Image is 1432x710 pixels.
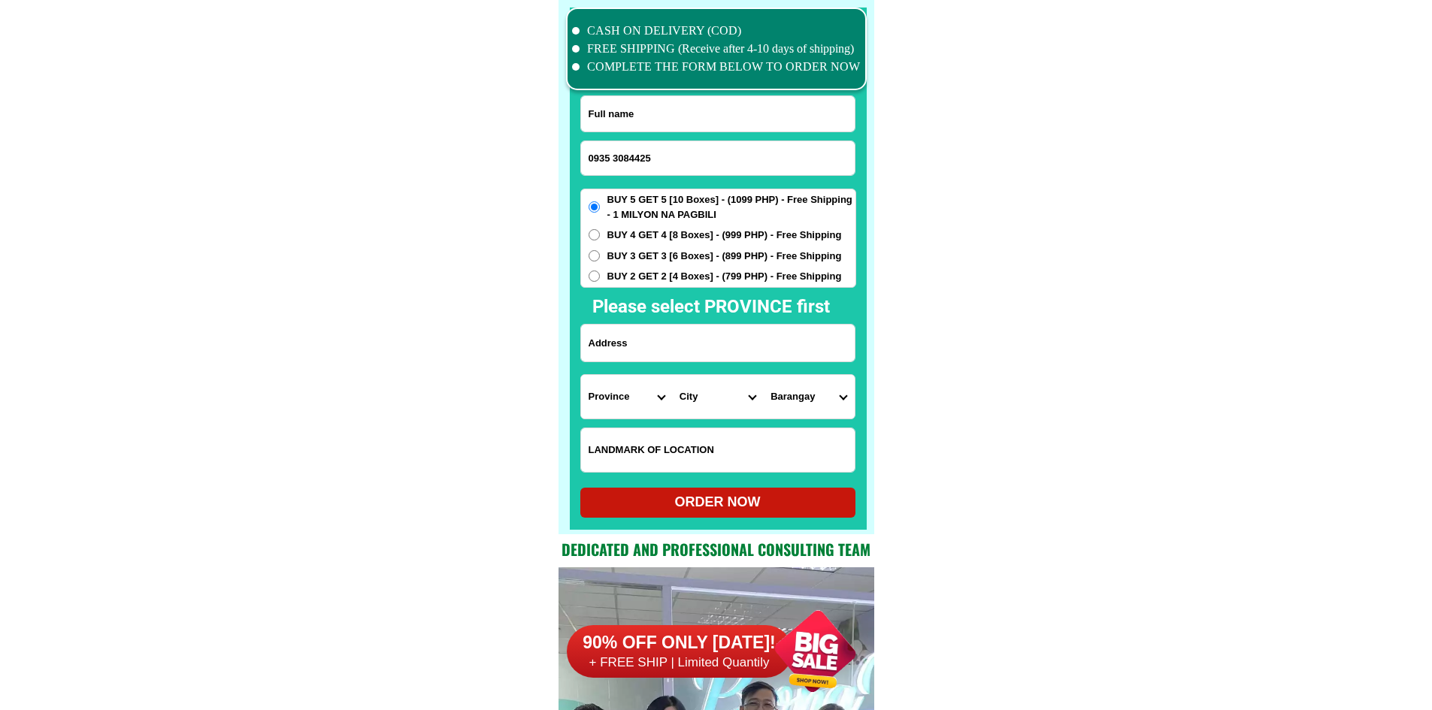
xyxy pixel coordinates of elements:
li: COMPLETE THE FORM BELOW TO ORDER NOW [572,58,861,76]
input: Input phone_number [581,141,855,175]
span: BUY 2 GET 2 [4 Boxes] - (799 PHP) - Free Shipping [607,269,842,284]
li: FREE SHIPPING (Receive after 4-10 days of shipping) [572,40,861,58]
h2: Dedicated and professional consulting team [559,538,874,560]
span: BUY 5 GET 5 [10 Boxes] - (1099 PHP) - Free Shipping - 1 MILYON NA PAGBILI [607,192,855,222]
h6: + FREE SHIP | Limited Quantily [567,654,792,671]
h6: 90% OFF ONLY [DATE]! [567,632,792,654]
input: Input LANDMARKOFLOCATION [581,428,855,472]
input: BUY 4 GET 4 [8 Boxes] - (999 PHP) - Free Shipping [589,229,600,240]
select: Select district [672,375,763,418]
input: BUY 5 GET 5 [10 Boxes] - (1099 PHP) - Free Shipping - 1 MILYON NA PAGBILI [589,201,600,213]
select: Select province [581,375,672,418]
input: BUY 2 GET 2 [4 Boxes] - (799 PHP) - Free Shipping [589,270,600,282]
span: BUY 4 GET 4 [8 Boxes] - (999 PHP) - Free Shipping [607,228,842,243]
span: BUY 3 GET 3 [6 Boxes] - (899 PHP) - Free Shipping [607,249,842,264]
input: Input address [581,325,855,361]
li: CASH ON DELIVERY (COD) [572,22,861,40]
input: Input full_name [581,96,855,131]
h2: Please select PROVINCE first [592,293,992,320]
select: Select commune [763,375,854,418]
input: BUY 3 GET 3 [6 Boxes] - (899 PHP) - Free Shipping [589,250,600,261]
div: ORDER NOW [580,492,855,512]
